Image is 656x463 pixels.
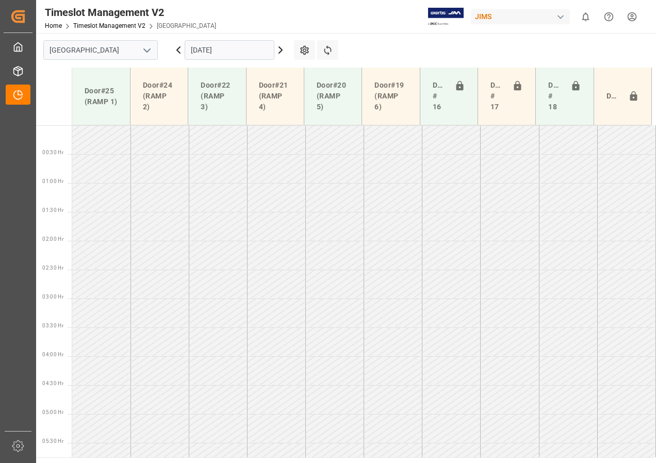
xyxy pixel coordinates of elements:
span: 01:30 Hr [42,207,63,213]
a: Timeslot Management V2 [73,22,145,29]
a: Home [45,22,62,29]
div: Door#24 (RAMP 2) [139,76,179,117]
div: Door#19 (RAMP 6) [370,76,411,117]
div: Door#23 [602,87,624,106]
div: Doors # 17 [486,76,508,117]
span: 00:30 Hr [42,150,63,155]
button: Help Center [597,5,620,28]
div: Doors # 16 [429,76,450,117]
span: 03:30 Hr [42,323,63,328]
div: Door#21 (RAMP 4) [255,76,296,117]
div: Doors # 18 [544,76,566,117]
span: 01:00 Hr [42,178,63,184]
div: Door#20 (RAMP 5) [313,76,353,117]
span: 04:30 Hr [42,381,63,386]
span: 05:30 Hr [42,438,63,444]
span: 03:00 Hr [42,294,63,300]
span: 05:00 Hr [42,409,63,415]
button: open menu [139,42,154,58]
div: Timeslot Management V2 [45,5,216,20]
span: 04:00 Hr [42,352,63,357]
button: JIMS [471,7,574,26]
input: Type to search/select [43,40,158,60]
button: show 0 new notifications [574,5,597,28]
input: DD-MM-YYYY [185,40,274,60]
div: Door#22 (RAMP 3) [196,76,237,117]
span: 02:00 Hr [42,236,63,242]
div: JIMS [471,9,570,24]
span: 02:30 Hr [42,265,63,271]
img: Exertis%20JAM%20-%20Email%20Logo.jpg_1722504956.jpg [428,8,464,26]
div: Door#25 (RAMP 1) [80,81,122,111]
